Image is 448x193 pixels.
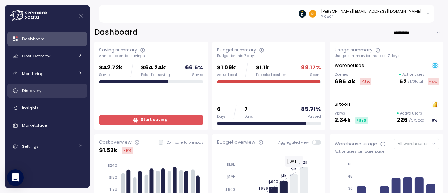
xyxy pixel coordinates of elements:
[278,140,312,145] span: Aggregated view
[309,10,316,17] img: 67262f46944cafd2ca1e149a21e1ac28
[244,105,253,114] p: 7
[7,67,87,81] a: Monitoring
[141,63,170,73] p: $64.24k
[321,14,421,19] p: Viewer
[107,163,117,168] tspan: $240
[360,78,371,85] div: -13 %
[408,79,423,84] p: / 170 total
[109,187,117,192] tspan: $120
[402,72,425,77] p: Active users
[217,54,321,58] div: Budget for this 7 days
[335,101,351,108] p: BI tools
[99,47,137,54] div: Saving summary
[217,63,237,73] p: $1.09k
[299,10,306,17] img: 6714de1ca73de131760c52a6.PNG
[321,8,421,14] div: [PERSON_NAME][EMAIL_ADDRESS][DOMAIN_NAME]
[122,147,133,154] div: +5 %
[291,167,296,171] tspan: $1k
[335,47,372,54] div: Usage summary
[335,149,439,154] div: Active users per warehouse
[94,27,138,37] h2: Dashboard
[7,118,87,132] a: Marketplace
[301,63,321,73] p: 99.17 %
[7,139,87,153] a: Settings
[192,73,203,77] div: Saved
[398,141,429,146] span: All warehouses
[258,186,268,191] tspan: $686
[355,117,368,124] div: +32 %
[348,186,353,191] tspan: 30
[399,77,407,87] p: 52
[141,115,167,125] span: Start saving
[99,54,203,58] div: Annual potential savings
[99,115,203,125] a: Start saving
[244,114,253,119] div: Days
[22,144,39,149] span: Settings
[22,105,39,111] span: Insights
[335,111,368,116] p: Views
[335,116,351,125] p: 2.34k
[428,78,439,85] div: -4 %
[22,88,41,94] span: Discovery
[141,73,170,77] div: Potential saving
[99,73,122,77] div: Saved
[185,63,203,73] p: 66.5 %
[256,63,286,73] p: $1.1k
[99,146,117,155] p: $ 1.52k
[217,73,237,77] div: Actual cost
[225,187,235,192] tspan: $800
[335,54,439,58] div: Usage summary for the past 7 days
[287,158,301,164] text: [DATE]
[167,140,203,145] p: Compare to previous
[335,140,377,147] div: Warehouse usage
[301,105,321,114] p: 85.71 %
[348,174,353,179] tspan: 45
[7,84,87,98] a: Discovery
[7,169,24,186] div: Open Intercom Messenger
[256,73,280,77] span: Expected cost
[335,62,364,69] p: Warehouses
[22,53,50,59] span: Cost Overview
[400,111,422,116] p: Active users
[268,180,278,184] tspan: $900
[7,101,87,115] a: Insights
[7,32,87,46] a: Dashboard
[308,114,321,119] div: Passed
[335,72,371,77] p: Queries
[430,117,439,124] div: 0 %
[281,174,286,178] tspan: $1k
[109,175,117,180] tspan: $180
[217,105,226,114] p: 6
[310,73,321,77] div: Spent
[22,36,45,42] span: Dashboard
[99,63,122,73] p: $42.72k
[217,114,226,119] div: Days
[7,49,87,63] a: Cost Overview
[227,175,235,179] tspan: $1.2k
[397,116,408,125] p: 226
[394,139,439,149] button: All warehouses
[409,118,426,123] p: / 575 total
[226,162,235,167] tspan: $1.6k
[217,47,256,54] div: Budget summary
[217,139,255,146] div: Budget overview
[300,160,307,164] tspan: $2k
[22,71,44,76] span: Monitoring
[77,13,85,19] button: Collapse navigation
[335,77,355,87] p: 695.4k
[348,162,353,166] tspan: 60
[22,123,47,128] span: Marketplace
[99,139,132,146] div: Cost overview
